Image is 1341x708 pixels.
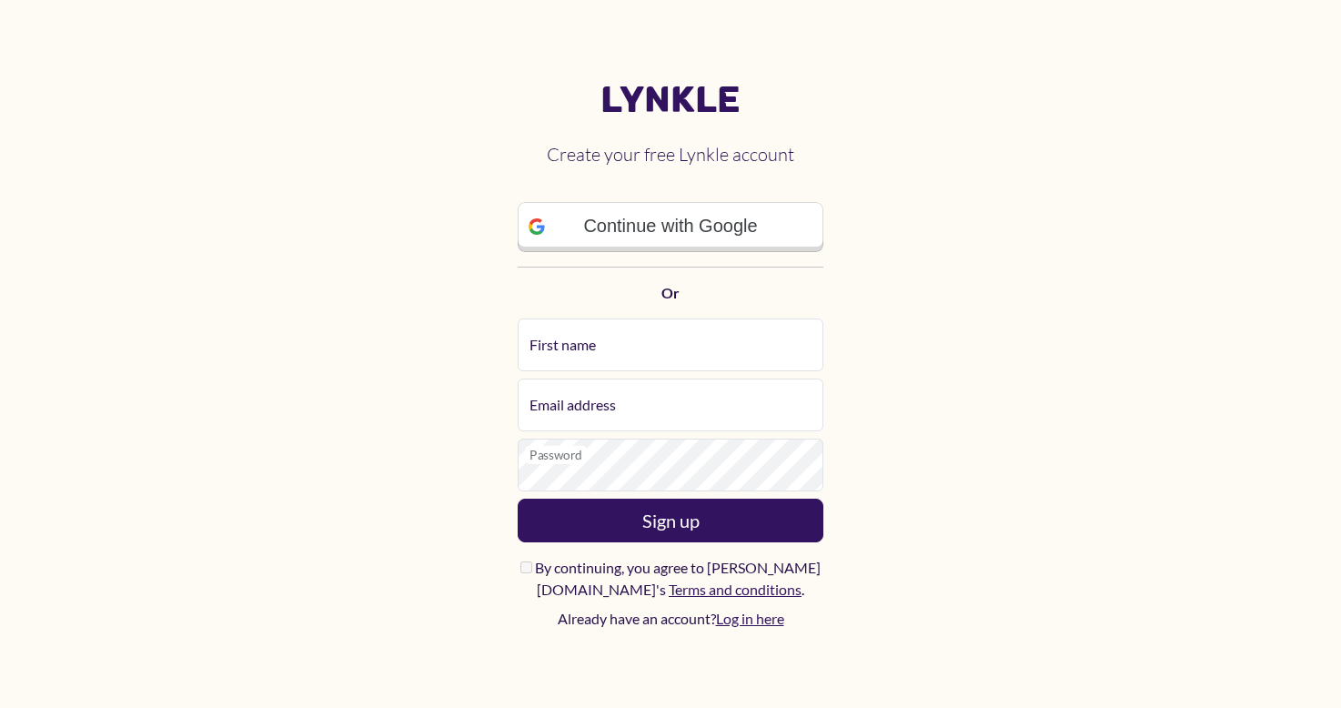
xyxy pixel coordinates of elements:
button: Sign up [518,499,823,542]
label: By continuing, you agree to [PERSON_NAME][DOMAIN_NAME]'s . [518,557,823,601]
a: Continue with Google [518,202,823,251]
a: Terms and conditions [669,581,802,598]
h2: Create your free Lynkle account [518,129,823,180]
strong: Or [661,284,680,301]
a: Log in here [716,610,784,627]
input: By continuing, you agree to [PERSON_NAME][DOMAIN_NAME]'s Terms and conditions. [520,561,532,573]
p: Already have an account? [518,608,823,630]
a: Lynkle [518,78,823,122]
